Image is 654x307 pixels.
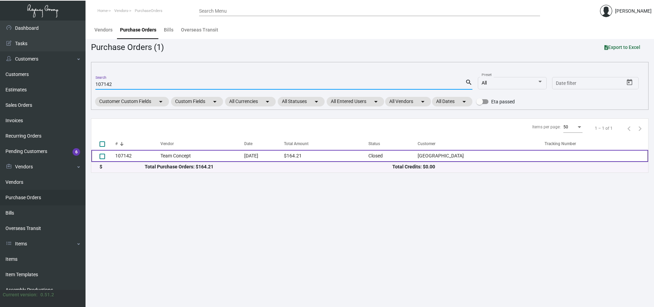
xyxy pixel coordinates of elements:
mat-icon: arrow_drop_down [263,98,272,106]
mat-icon: arrow_drop_down [157,98,165,106]
span: Eta passed [491,98,515,106]
button: Next page [635,123,645,134]
div: Purchase Orders [120,26,156,34]
div: Bills [164,26,173,34]
input: Start date [556,81,577,86]
div: Status [368,141,380,147]
div: 1 – 1 of 1 [595,125,613,131]
div: Total Amount [284,141,309,147]
span: Vendors [114,9,128,13]
mat-chip: All Entered Users [327,97,384,106]
span: PurchaseOrders [135,9,162,13]
div: $ [100,163,145,170]
div: Customer [418,141,545,147]
div: # [115,141,118,147]
div: Customer [418,141,435,147]
div: Overseas Transit [181,26,218,34]
mat-icon: arrow_drop_down [211,98,219,106]
mat-chip: Custom Fields [171,97,223,106]
div: Vendor [160,141,244,147]
mat-icon: search [465,78,472,87]
mat-icon: arrow_drop_down [312,98,321,106]
div: Status [368,141,417,147]
div: Total Purchase Orders: $164.21 [145,163,392,170]
mat-chip: All Vendors [385,97,431,106]
div: 0.51.2 [40,291,54,298]
td: [GEOGRAPHIC_DATA] [418,150,545,162]
td: 107142 [115,150,160,162]
button: Export to Excel [599,41,646,53]
mat-icon: arrow_drop_down [460,98,468,106]
div: Vendor [160,141,174,147]
span: 50 [563,125,568,129]
button: Previous page [624,123,635,134]
div: Tracking Number [545,141,648,147]
div: Total Credits: $0.00 [392,163,640,170]
div: Date [244,141,252,147]
td: [DATE] [244,150,284,162]
mat-chip: All Statuses [278,97,325,106]
span: Home [97,9,108,13]
mat-icon: arrow_drop_down [419,98,427,106]
div: Current version: [3,291,38,298]
button: Open calendar [624,77,635,88]
div: Purchase Orders (1) [91,41,164,53]
div: Vendors [94,26,113,34]
td: Team Concept [160,150,244,162]
div: Date [244,141,284,147]
span: Export to Excel [604,44,640,50]
td: $164.21 [284,150,369,162]
input: End date [583,81,616,86]
div: Total Amount [284,141,369,147]
img: admin@bootstrapmaster.com [600,5,612,17]
mat-select: Items per page: [563,125,583,130]
div: [PERSON_NAME] [615,8,652,15]
mat-chip: All Currencies [225,97,276,106]
div: Tracking Number [545,141,576,147]
mat-icon: arrow_drop_down [372,98,380,106]
div: Items per page: [532,124,561,130]
mat-chip: All Dates [432,97,472,106]
div: # [115,141,160,147]
mat-chip: Customer Custom Fields [95,97,169,106]
span: All [482,80,487,86]
td: Closed [368,150,417,162]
